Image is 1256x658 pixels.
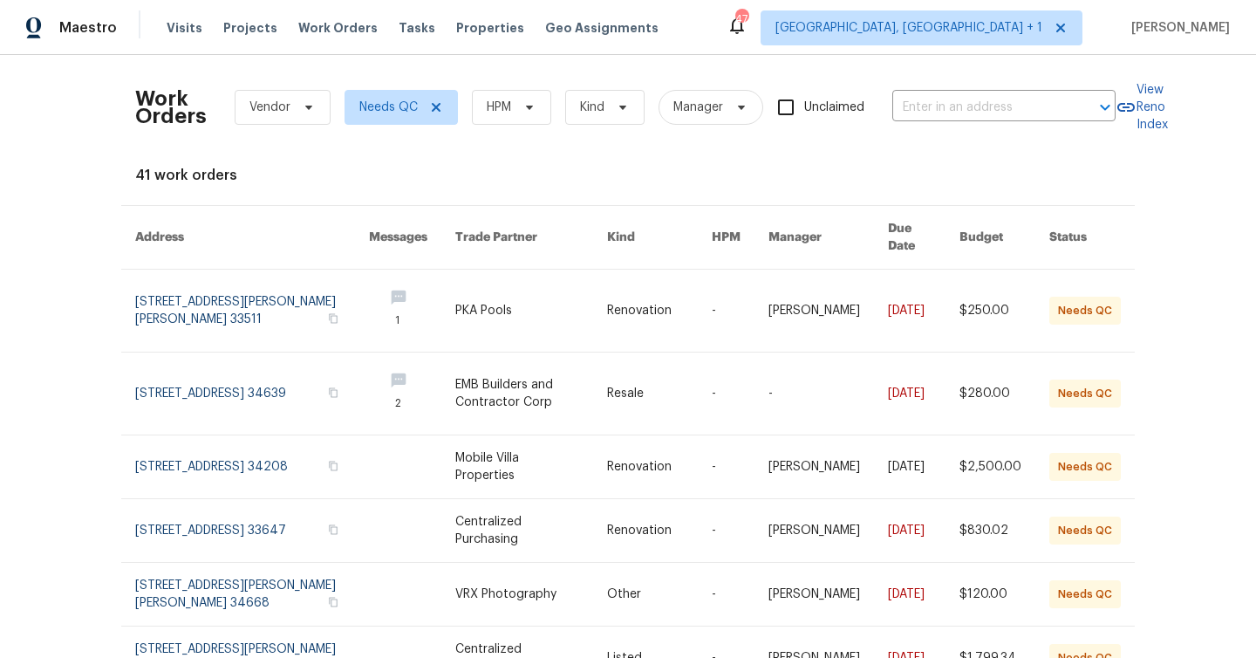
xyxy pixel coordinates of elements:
[223,19,277,37] span: Projects
[735,10,747,28] div: 47
[399,22,435,34] span: Tasks
[754,270,874,353] td: [PERSON_NAME]
[775,19,1042,37] span: [GEOGRAPHIC_DATA], [GEOGRAPHIC_DATA] + 1
[673,99,723,116] span: Manager
[754,435,874,499] td: [PERSON_NAME]
[593,206,698,270] th: Kind
[545,19,659,37] span: Geo Assignments
[121,206,355,270] th: Address
[1124,19,1230,37] span: [PERSON_NAME]
[355,206,441,270] th: Messages
[698,206,754,270] th: HPM
[135,167,1121,184] div: 41 work orders
[698,563,754,627] td: -
[698,270,754,353] td: -
[1035,206,1135,270] th: Status
[593,435,698,499] td: Renovation
[754,499,874,563] td: [PERSON_NAME]
[593,353,698,435] td: Resale
[487,99,511,116] span: HPM
[441,206,593,270] th: Trade Partner
[593,563,698,627] td: Other
[249,99,290,116] span: Vendor
[441,270,593,353] td: PKA Pools
[167,19,202,37] span: Visits
[325,594,341,610] button: Copy Address
[892,94,1067,121] input: Enter in an address
[698,353,754,435] td: -
[754,353,874,435] td: -
[59,19,117,37] span: Maestro
[298,19,378,37] span: Work Orders
[359,99,418,116] span: Needs QC
[1116,81,1168,134] a: View Reno Index
[698,435,754,499] td: -
[441,563,593,627] td: VRX Photography
[580,99,604,116] span: Kind
[754,563,874,627] td: [PERSON_NAME]
[698,499,754,563] td: -
[441,435,593,499] td: Mobile Villa Properties
[804,99,864,117] span: Unclaimed
[325,522,341,538] button: Copy Address
[441,353,593,435] td: EMB Builders and Contractor Corp
[325,385,341,401] button: Copy Address
[456,19,524,37] span: Properties
[593,270,698,353] td: Renovation
[325,458,341,474] button: Copy Address
[135,90,207,125] h2: Work Orders
[874,206,945,270] th: Due Date
[441,499,593,563] td: Centralized Purchasing
[945,206,1035,270] th: Budget
[325,311,341,326] button: Copy Address
[1093,95,1117,120] button: Open
[754,206,874,270] th: Manager
[593,499,698,563] td: Renovation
